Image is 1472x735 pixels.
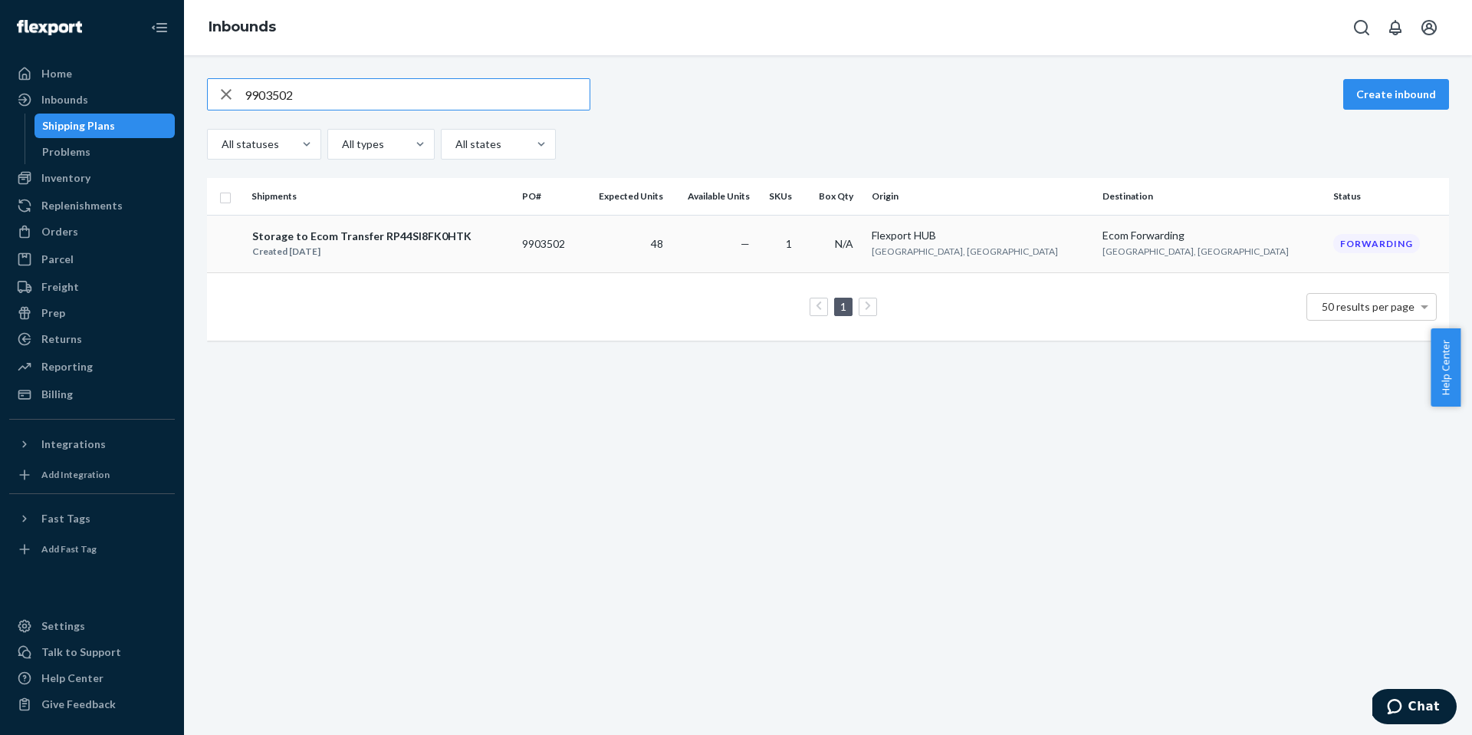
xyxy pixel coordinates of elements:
input: All statuses [220,137,222,152]
div: Add Integration [41,468,110,481]
th: Status [1327,178,1449,215]
a: Parcel [9,247,175,272]
span: — [741,237,750,250]
div: Integrations [41,437,106,452]
div: Problems [42,144,90,160]
th: Shipments [245,178,516,215]
a: Help Center [9,666,175,691]
th: PO# [516,178,580,215]
button: Create inbound [1343,79,1449,110]
button: Open Search Box [1346,12,1377,43]
div: Inventory [41,170,90,186]
span: N/A [835,237,853,250]
input: All types [340,137,342,152]
a: Page 1 is your current page [837,300,849,313]
button: Fast Tags [9,506,175,531]
div: Reporting [41,359,93,374]
div: Flexport HUB [872,228,1090,243]
div: Replenishments [41,198,123,213]
a: Add Fast Tag [9,537,175,562]
a: Add Integration [9,463,175,487]
div: Add Fast Tag [41,542,97,555]
div: Shipping Plans [42,118,115,133]
a: Inbounds [9,87,175,112]
button: Talk to Support [9,640,175,664]
img: Flexport logo [17,20,82,35]
th: Destination [1096,178,1327,215]
span: 50 results per page [1322,300,1414,313]
a: Reporting [9,354,175,379]
a: Prep [9,301,175,325]
div: Settings [41,618,85,634]
div: Forwarding [1333,234,1420,253]
th: Available Units [669,178,756,215]
div: Help Center [41,671,103,686]
div: Give Feedback [41,697,116,712]
span: [GEOGRAPHIC_DATA], [GEOGRAPHIC_DATA] [1102,246,1289,257]
a: Inbounds [209,18,276,35]
div: Storage to Ecom Transfer RP44SI8FK0HTK [252,229,472,244]
ol: breadcrumbs [196,5,288,50]
a: Settings [9,614,175,638]
div: Inbounds [41,92,88,107]
div: Parcel [41,252,74,267]
button: Integrations [9,432,175,456]
button: Close Navigation [144,12,175,43]
div: Home [41,66,72,81]
th: Box Qty [804,178,866,215]
div: Billing [41,387,73,402]
th: Origin [866,178,1096,215]
button: Give Feedback [9,692,175,717]
a: Freight [9,275,175,299]
a: Inventory [9,166,175,190]
div: Freight [41,279,79,295]
th: SKUs [756,178,804,215]
a: Home [9,61,175,86]
a: Problems [34,140,176,164]
div: Ecom Forwarding [1102,228,1321,243]
input: Search inbounds by name, destination, msku... [245,79,590,110]
a: Returns [9,327,175,351]
span: [GEOGRAPHIC_DATA], [GEOGRAPHIC_DATA] [872,246,1058,257]
div: Orders [41,224,78,239]
div: Created [DATE] [252,244,472,259]
button: Help Center [1431,328,1460,407]
div: Returns [41,331,82,347]
a: Billing [9,382,175,407]
span: 1 [786,237,792,250]
iframe: Opens a widget where you can chat to one of our agents [1372,689,1457,727]
div: Prep [41,305,65,321]
a: Orders [9,219,175,244]
th: Expected Units [580,178,669,215]
input: All states [454,137,455,152]
a: Shipping Plans [34,114,176,138]
div: Talk to Support [41,644,121,660]
span: 48 [651,237,663,250]
button: Open notifications [1380,12,1411,43]
a: Replenishments [9,193,175,218]
div: Fast Tags [41,511,90,526]
button: Open account menu [1414,12,1444,43]
td: 9903502 [516,215,580,272]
